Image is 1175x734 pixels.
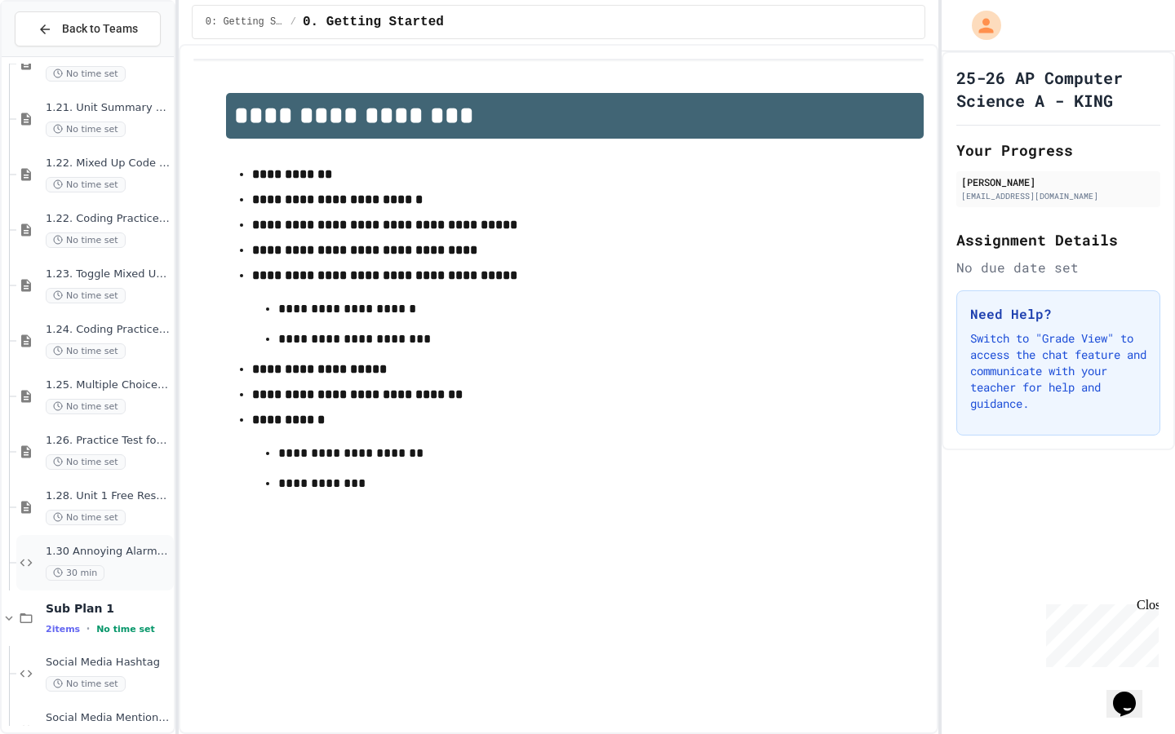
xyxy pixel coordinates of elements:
[961,190,1155,202] div: [EMAIL_ADDRESS][DOMAIN_NAME]
[46,343,126,359] span: No time set
[956,66,1160,112] h1: 25-26 AP Computer Science A - KING
[46,101,171,115] span: 1.21. Unit Summary 1b (1.7-1.15)
[46,66,126,82] span: No time set
[46,656,171,670] span: Social Media Hashtag
[7,7,113,104] div: Chat with us now!Close
[96,624,155,635] span: No time set
[46,601,171,616] span: Sub Plan 1
[46,624,80,635] span: 2 items
[955,7,1005,44] div: My Account
[46,232,126,248] span: No time set
[46,454,126,470] span: No time set
[1106,669,1159,718] iframe: chat widget
[62,20,138,38] span: Back to Teams
[46,288,126,303] span: No time set
[46,399,126,414] span: No time set
[46,545,171,559] span: 1.30 Annoying Alarm Clock
[970,330,1146,412] p: Switch to "Grade View" to access the chat feature and communicate with your teacher for help and ...
[46,489,171,503] span: 1.28. Unit 1 Free Response Question (FRQ) Practice
[956,228,1160,251] h2: Assignment Details
[46,323,171,337] span: 1.24. Coding Practice 1b (1.7-1.15)
[303,12,444,32] span: 0. Getting Started
[206,15,284,29] span: 0: Getting Started
[46,676,126,692] span: No time set
[956,139,1160,161] h2: Your Progress
[86,622,90,635] span: •
[956,258,1160,277] div: No due date set
[46,157,171,170] span: 1.22. Mixed Up Code Practice 1b (1.7-1.15)
[46,177,126,192] span: No time set
[970,304,1146,324] h3: Need Help?
[46,212,171,226] span: 1.22. Coding Practice 1b (1.7-1.15)
[46,565,104,581] span: 30 min
[46,378,171,392] span: 1.25. Multiple Choice Exercises for Unit 1b (1.9-1.15)
[1040,598,1159,667] iframe: chat widget
[290,15,296,29] span: /
[46,510,126,525] span: No time set
[46,122,126,137] span: No time set
[46,434,171,448] span: 1.26. Practice Test for Objects (1.12-1.14)
[15,11,161,46] button: Back to Teams
[46,711,171,725] span: Social Media Mention Analyzer
[46,268,171,281] span: 1.23. Toggle Mixed Up or Write Code Practice 1b (1.7-1.15)
[961,175,1155,189] div: [PERSON_NAME]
